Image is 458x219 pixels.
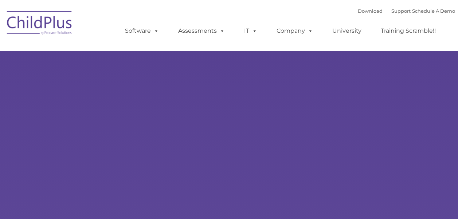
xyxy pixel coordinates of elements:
[325,24,369,38] a: University
[358,8,455,14] font: |
[118,24,166,38] a: Software
[373,24,443,38] a: Training Scramble!!
[3,6,76,42] img: ChildPlus by Procare Solutions
[412,8,455,14] a: Schedule A Demo
[171,24,232,38] a: Assessments
[237,24,265,38] a: IT
[391,8,411,14] a: Support
[358,8,383,14] a: Download
[269,24,320,38] a: Company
